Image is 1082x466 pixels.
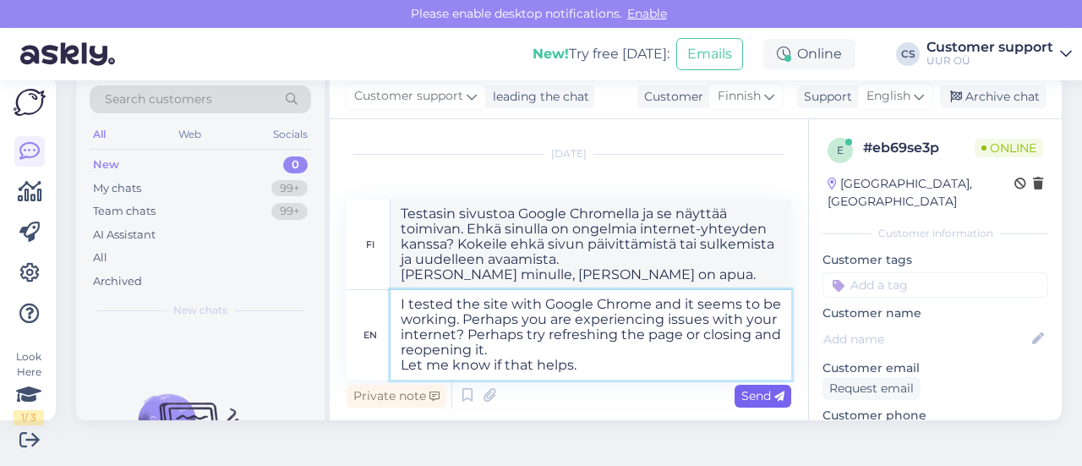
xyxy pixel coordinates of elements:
[271,180,308,197] div: 99+
[823,330,1029,348] input: Add name
[347,385,446,408] div: Private note
[828,175,1014,211] div: [GEOGRAPHIC_DATA], [GEOGRAPHIC_DATA]
[926,54,1053,68] div: UUR OÜ
[822,304,1048,322] p: Customer name
[14,349,44,425] div: Look Here
[822,359,1048,377] p: Customer email
[622,6,672,21] span: Enable
[822,377,921,400] div: Request email
[533,46,569,62] b: New!
[837,144,844,156] span: e
[676,38,743,70] button: Emails
[822,226,1048,241] div: Customer information
[270,123,311,145] div: Socials
[391,200,791,289] textarea: Testasin sivustoa Google Chromella ja se näyttää toimivan. Ehkä sinulla on ongelmia internet-yhte...
[347,146,791,162] div: [DATE]
[105,90,212,108] span: Search customers
[926,41,1072,68] a: Customer supportUUR OÜ
[822,407,1048,425] p: Customer phone
[173,303,227,318] span: New chats
[93,203,156,220] div: Team chats
[366,230,374,259] div: fi
[486,88,589,106] div: leading the chat
[175,123,205,145] div: Web
[896,42,920,66] div: CS
[93,273,142,290] div: Archived
[14,410,44,425] div: 1 / 3
[14,89,46,116] img: Askly Logo
[93,227,156,244] div: AI Assistant
[822,272,1048,298] input: Add a tag
[763,39,855,69] div: Online
[863,138,975,158] div: # eb69se3p
[533,44,669,64] div: Try free [DATE]:
[822,251,1048,269] p: Customer tags
[718,87,761,106] span: Finnish
[93,249,107,266] div: All
[866,87,910,106] span: English
[797,88,852,106] div: Support
[271,203,308,220] div: 99+
[93,180,141,197] div: My chats
[637,88,703,106] div: Customer
[741,388,784,403] span: Send
[391,290,791,380] textarea: I tested the site with Google Chrome and it seems to be working. Perhaps you are experiencing iss...
[93,156,119,173] div: New
[354,87,463,106] span: Customer support
[283,156,308,173] div: 0
[926,41,1053,54] div: Customer support
[940,85,1046,108] div: Archive chat
[975,139,1043,157] span: Online
[90,123,109,145] div: All
[363,321,377,349] div: en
